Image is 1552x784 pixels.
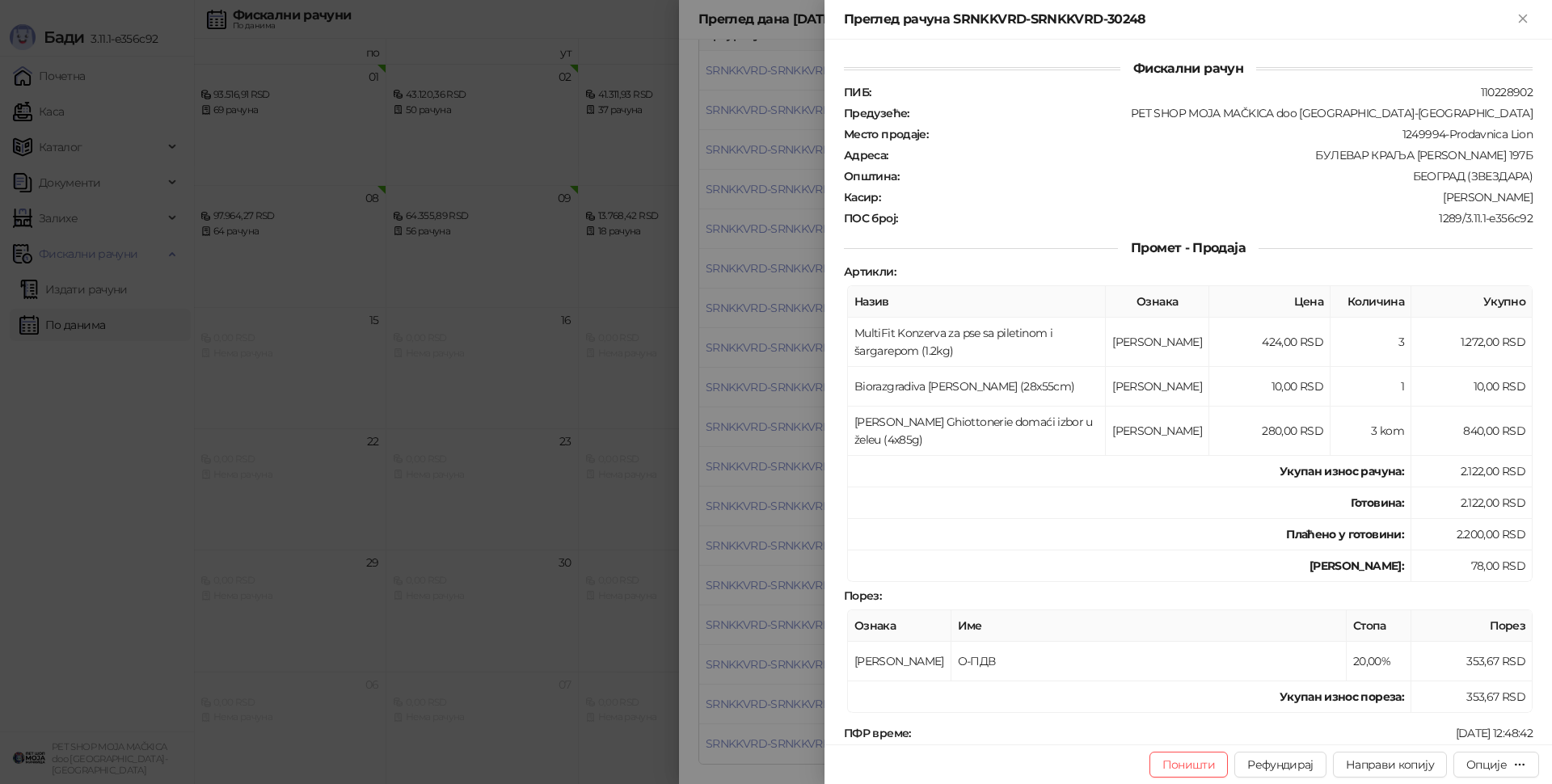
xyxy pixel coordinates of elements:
td: [PERSON_NAME] Ghiottonerie domaći izbor u želeu (4x85g) [848,407,1106,456]
strong: Општина : [844,169,899,183]
th: Име [951,610,1347,642]
td: 10,00 RSD [1209,367,1331,407]
th: Ознака [1106,286,1209,318]
td: О-ПДВ [951,642,1347,681]
strong: Плаћено у готовини: [1286,527,1404,542]
strong: Артикли : [844,264,896,279]
div: [DATE] 12:48:42 [913,726,1534,740]
strong: Адреса : [844,148,888,162]
button: Поништи [1149,752,1229,778]
th: Цена [1209,286,1331,318]
th: Укупно [1411,286,1533,318]
strong: Место продаје : [844,127,928,141]
td: [PERSON_NAME] [848,642,951,681]
td: 280,00 RSD [1209,407,1331,456]
button: Направи копију [1333,752,1447,778]
td: 424,00 RSD [1209,318,1331,367]
div: PET SHOP MOJA MAČKICA doo [GEOGRAPHIC_DATA]-[GEOGRAPHIC_DATA] [911,106,1534,120]
strong: Укупан износ пореза: [1280,689,1404,704]
th: Ознака [848,610,951,642]
td: 2.200,00 RSD [1411,519,1533,550]
span: Направи копију [1346,757,1434,772]
td: MultiFit Konzerva za pse sa piletinom i šargarepom (1.2kg) [848,318,1106,367]
button: Опције [1453,752,1539,778]
strong: Порез : [844,588,881,603]
strong: Касир : [844,190,880,204]
td: 78,00 RSD [1411,550,1533,582]
strong: [PERSON_NAME]: [1309,558,1404,573]
strong: ПФР време : [844,726,911,740]
td: 10,00 RSD [1411,367,1533,407]
strong: Укупан износ рачуна : [1280,464,1404,478]
th: Стопа [1347,610,1411,642]
div: Преглед рачуна SRNKKVRD-SRNKKVRD-30248 [844,10,1513,29]
span: Фискални рачун [1120,61,1256,76]
td: 353,67 RSD [1411,642,1533,681]
td: 3 [1331,318,1411,367]
div: 110228902 [872,85,1534,99]
td: [PERSON_NAME] [1106,367,1209,407]
th: Количина [1331,286,1411,318]
div: [PERSON_NAME] [882,190,1534,204]
td: 3 kom [1331,407,1411,456]
div: Опције [1466,757,1507,772]
td: 20,00% [1347,642,1411,681]
div: БЕОГРАД (ЗВЕЗДАРА) [900,169,1534,183]
button: Рефундирај [1234,752,1326,778]
td: [PERSON_NAME] [1106,407,1209,456]
strong: ПОС број : [844,211,897,226]
td: 840,00 RSD [1411,407,1533,456]
div: БУЛЕВАР КРАЉА [PERSON_NAME] 197Б [890,148,1534,162]
th: Назив [848,286,1106,318]
td: Biorazgradiva [PERSON_NAME] (28x55cm) [848,367,1106,407]
button: Close [1513,10,1533,29]
div: 1249994-Prodavnica Lion [930,127,1534,141]
th: Порез [1411,610,1533,642]
td: 353,67 RSD [1411,681,1533,713]
td: 1 [1331,367,1411,407]
td: 2.122,00 RSD [1411,487,1533,519]
strong: Готовина : [1351,495,1404,510]
td: 1.272,00 RSD [1411,318,1533,367]
td: 2.122,00 RSD [1411,456,1533,487]
span: Промет - Продаја [1118,240,1259,255]
td: [PERSON_NAME] [1106,318,1209,367]
strong: ПИБ : [844,85,871,99]
div: 1289/3.11.1-e356c92 [899,211,1534,226]
strong: Предузеће : [844,106,909,120]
